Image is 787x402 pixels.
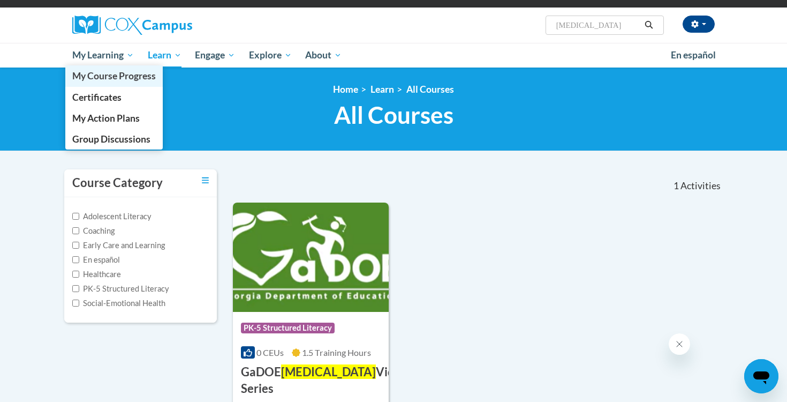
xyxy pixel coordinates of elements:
span: Learn [148,49,181,62]
label: Adolescent Literacy [72,211,152,222]
a: My Course Progress [65,65,163,86]
span: En español [671,49,716,61]
span: 1.5 Training Hours [302,347,371,358]
a: My Action Plans [65,108,163,129]
input: Checkbox for Options [72,271,79,278]
span: My Action Plans [72,113,140,124]
input: Checkbox for Options [72,256,79,263]
span: About [305,49,342,62]
label: En español [72,254,120,266]
span: Certificates [72,92,122,103]
a: About [299,43,349,68]
div: Main menu [56,43,731,68]
input: Checkbox for Options [72,300,79,307]
span: 1 [674,180,679,192]
a: Learn [370,84,394,95]
span: PK-5 Structured Literacy [241,323,335,333]
a: Explore [242,43,299,68]
img: Course Logo [233,203,389,312]
input: Checkbox for Options [72,213,79,220]
span: Group Discussions [72,133,150,145]
span: My Learning [72,49,134,62]
span: Activities [680,180,721,192]
iframe: Button to launch messaging window [744,359,778,393]
input: Checkbox for Options [72,227,79,234]
label: Healthcare [72,269,121,280]
a: Certificates [65,87,163,108]
label: Coaching [72,225,115,237]
span: Hi. How can we help? [6,8,87,16]
label: Early Care and Learning [72,240,165,251]
a: Cox Campus [72,16,276,35]
iframe: Close message [669,333,690,355]
input: Checkbox for Options [72,242,79,249]
span: Explore [249,49,292,62]
span: [MEDICAL_DATA] [281,364,376,379]
h3: Course Category [72,175,163,191]
a: En español [664,44,723,66]
button: Search [641,19,657,32]
input: Checkbox for Options [72,285,79,292]
label: Social-Emotional Health [72,297,165,309]
h3: GaDOE Video Series [241,364,408,397]
a: My Learning [65,43,141,68]
a: All Courses [406,84,454,95]
label: PK-5 Structured Literacy [72,283,169,295]
a: Learn [141,43,188,68]
span: 0 CEUs [256,347,284,358]
input: Search Courses [555,19,641,32]
a: Home [333,84,358,95]
img: Cox Campus [72,16,192,35]
span: My Course Progress [72,70,156,81]
span: All Courses [334,101,453,129]
a: Group Discussions [65,129,163,150]
a: Toggle collapse [202,175,209,187]
button: Account Settings [683,16,715,33]
span: Engage [195,49,235,62]
a: Engage [188,43,242,68]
